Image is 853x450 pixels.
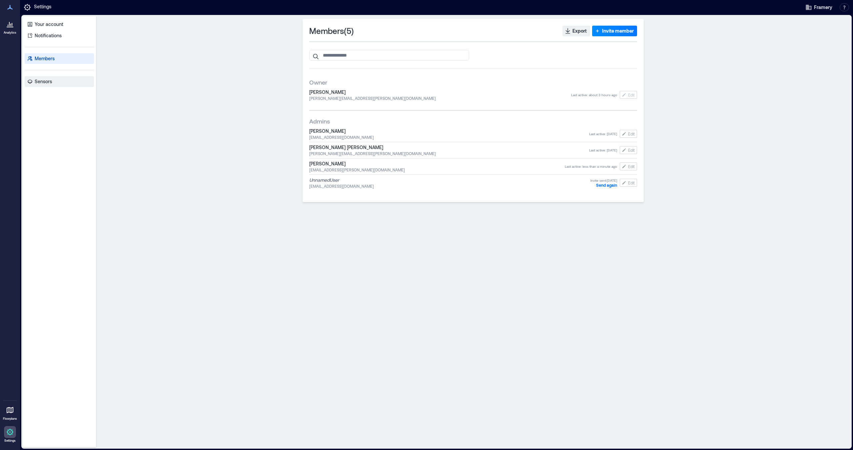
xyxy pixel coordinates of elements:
[571,93,617,97] span: Last active : about 3 hours ago
[589,131,617,136] span: Last active : [DATE]
[309,151,589,156] span: [PERSON_NAME][EMAIL_ADDRESS][PERSON_NAME][DOMAIN_NAME]
[35,32,62,39] p: Notifications
[34,3,51,11] p: Settings
[620,146,637,154] button: Edit
[309,167,565,172] span: [EMAIL_ADDRESS][PERSON_NAME][DOMAIN_NAME]
[562,26,590,36] button: Export
[309,78,327,86] span: Owner
[2,424,18,445] a: Settings
[628,131,635,136] span: Edit
[4,31,16,35] p: Analytics
[3,417,17,421] p: Floorplans
[25,53,94,64] a: Members
[309,89,571,96] span: [PERSON_NAME]
[309,96,571,101] span: [PERSON_NAME][EMAIL_ADDRESS][PERSON_NAME][DOMAIN_NAME]
[25,19,94,30] a: Your account
[309,177,339,183] i: Unnamed User
[309,117,330,125] span: Admins
[620,91,637,99] button: Edit
[35,21,63,28] p: Your account
[589,148,617,152] span: Last active : [DATE]
[572,28,587,34] span: Export
[620,130,637,138] button: Edit
[1,402,19,423] a: Floorplans
[35,55,55,62] p: Members
[565,164,617,169] span: Last active : less than a minute ago
[628,180,635,185] span: Edit
[4,439,16,443] p: Settings
[309,144,589,151] span: [PERSON_NAME] [PERSON_NAME]
[309,128,589,134] span: [PERSON_NAME]
[596,183,617,187] button: Send again
[309,183,590,189] span: [EMAIL_ADDRESS][DOMAIN_NAME]
[25,76,94,87] a: Sensors
[628,164,635,169] span: Edit
[309,160,565,167] span: [PERSON_NAME]
[592,26,637,36] button: Invite member
[2,16,18,37] a: Analytics
[25,30,94,41] a: Notifications
[803,2,834,13] button: Framery
[620,162,637,170] button: Edit
[35,78,52,85] p: Sensors
[309,134,589,140] span: [EMAIL_ADDRESS][DOMAIN_NAME]
[628,147,635,153] span: Edit
[590,178,617,183] span: Invite sent: [DATE]
[814,4,832,11] span: Framery
[309,26,354,36] span: Members ( 5 )
[602,28,634,34] span: Invite member
[620,179,637,187] button: Edit
[628,92,635,98] span: Edit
